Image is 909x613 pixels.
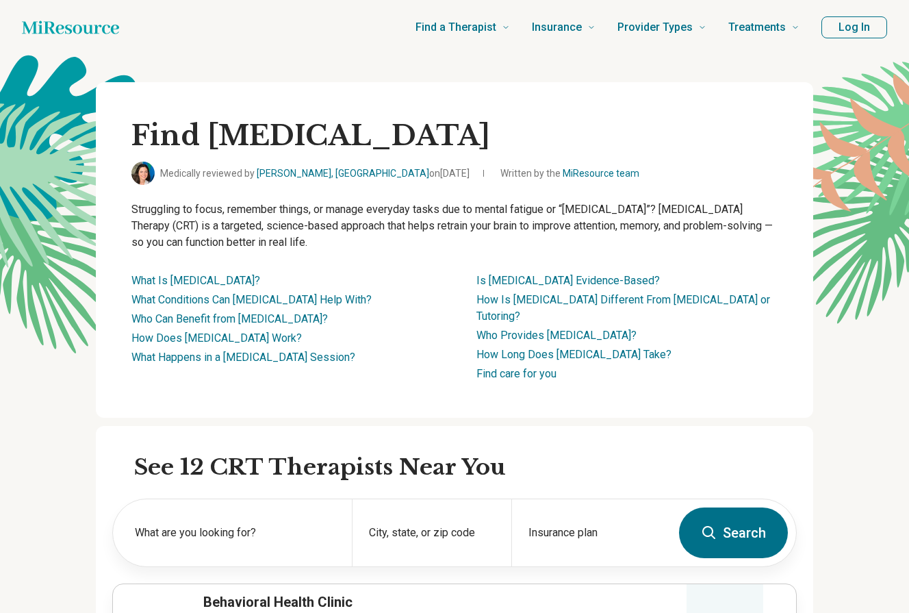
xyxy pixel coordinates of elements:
span: on [DATE] [429,168,470,179]
span: Insurance [532,18,582,37]
a: MiResource team [563,168,639,179]
a: How Is [MEDICAL_DATA] Different From [MEDICAL_DATA] or Tutoring? [476,293,770,323]
button: Log In [821,16,887,38]
a: [PERSON_NAME], [GEOGRAPHIC_DATA] [257,168,429,179]
span: Written by the [500,166,639,181]
a: Find care for you [476,367,556,380]
a: Home page [22,14,119,41]
a: Who Provides [MEDICAL_DATA]? [476,329,637,342]
span: Provider Types [617,18,693,37]
h1: Find [MEDICAL_DATA] [131,118,778,153]
a: Is [MEDICAL_DATA] Evidence-Based? [476,274,660,287]
a: Who Can Benefit from [MEDICAL_DATA]? [131,312,328,325]
a: What Happens in a [MEDICAL_DATA] Session? [131,351,355,364]
p: Struggling to focus, remember things, or manage everyday tasks due to mental fatigue or “[MEDICAL... [131,201,778,251]
span: Medically reviewed by [160,166,470,181]
a: What Is [MEDICAL_DATA]? [131,274,260,287]
span: Find a Therapist [415,18,496,37]
button: Search [679,508,788,558]
h2: See 12 CRT Therapists Near You [134,453,797,482]
a: What Conditions Can [MEDICAL_DATA] Help With? [131,293,372,306]
a: How Does [MEDICAL_DATA] Work? [131,331,302,345]
a: How Long Does [MEDICAL_DATA] Take? [476,348,671,361]
span: Treatments [728,18,786,37]
label: What are you looking for? [135,525,335,541]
